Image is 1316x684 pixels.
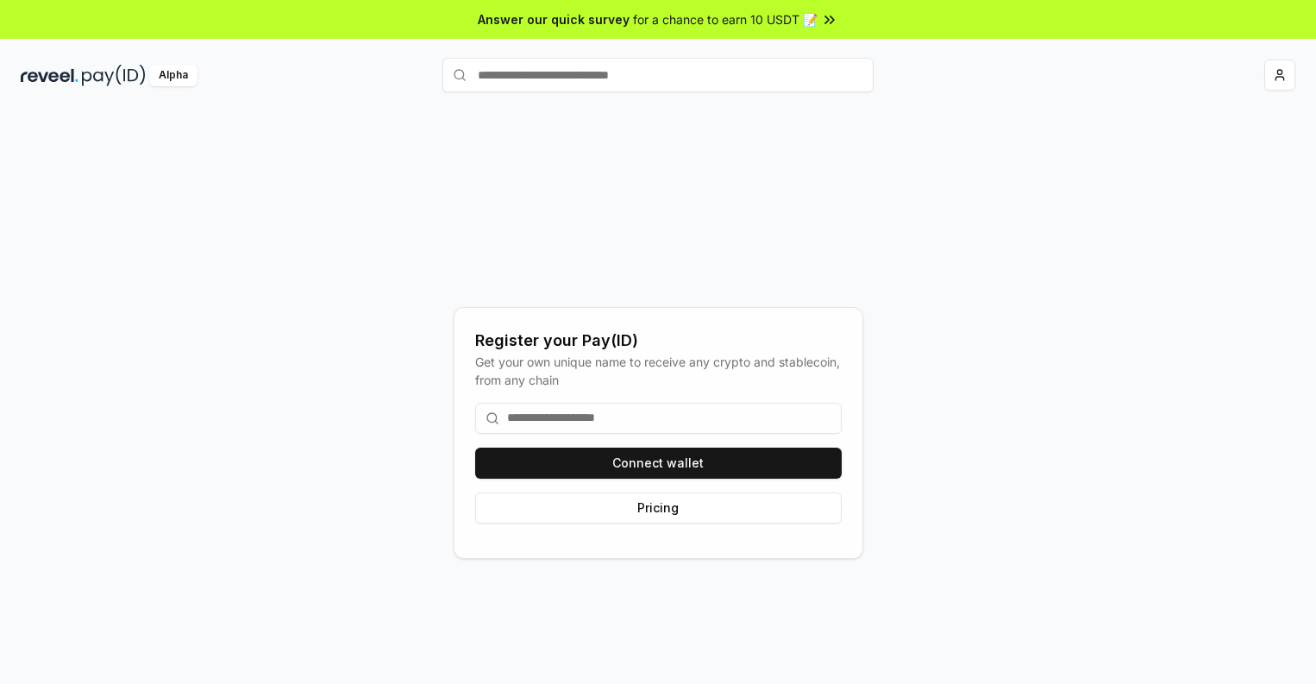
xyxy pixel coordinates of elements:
div: Register your Pay(ID) [475,329,842,353]
img: pay_id [82,65,146,86]
button: Pricing [475,493,842,524]
div: Alpha [149,65,197,86]
div: Get your own unique name to receive any crypto and stablecoin, from any chain [475,353,842,389]
button: Connect wallet [475,448,842,479]
span: for a chance to earn 10 USDT 📝 [633,10,818,28]
span: Answer our quick survey [478,10,630,28]
img: reveel_dark [21,65,78,86]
